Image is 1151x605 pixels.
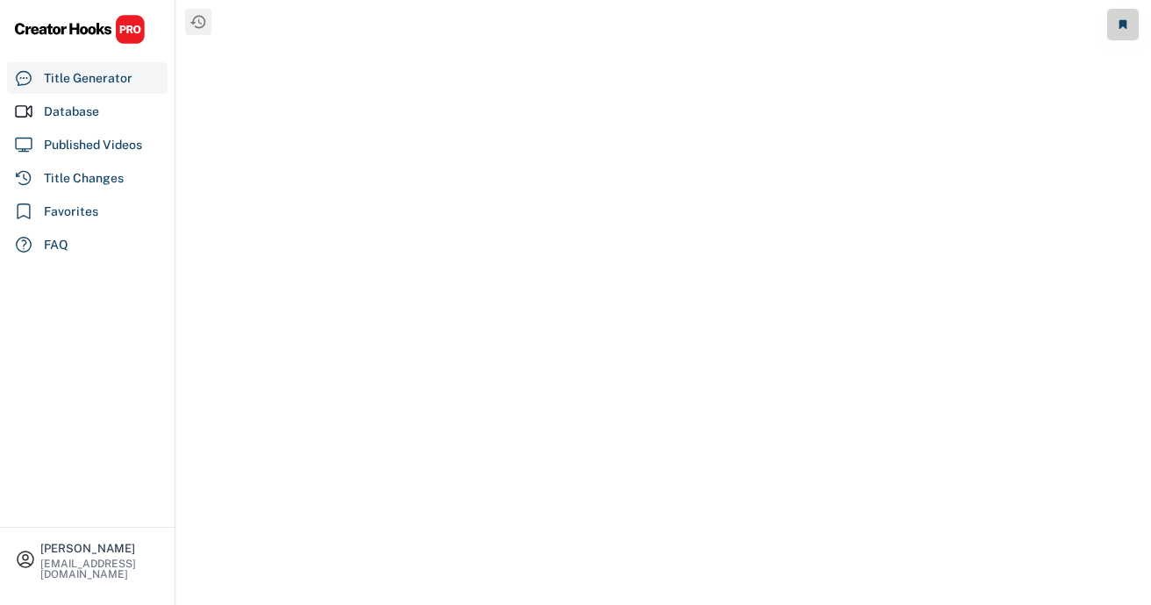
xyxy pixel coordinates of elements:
[44,169,124,188] div: Title Changes
[44,203,98,221] div: Favorites
[40,543,160,554] div: [PERSON_NAME]
[44,69,132,88] div: Title Generator
[44,103,99,121] div: Database
[40,559,160,580] div: [EMAIL_ADDRESS][DOMAIN_NAME]
[44,136,142,154] div: Published Videos
[14,14,146,45] img: CHPRO%20Logo.svg
[44,236,68,254] div: FAQ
